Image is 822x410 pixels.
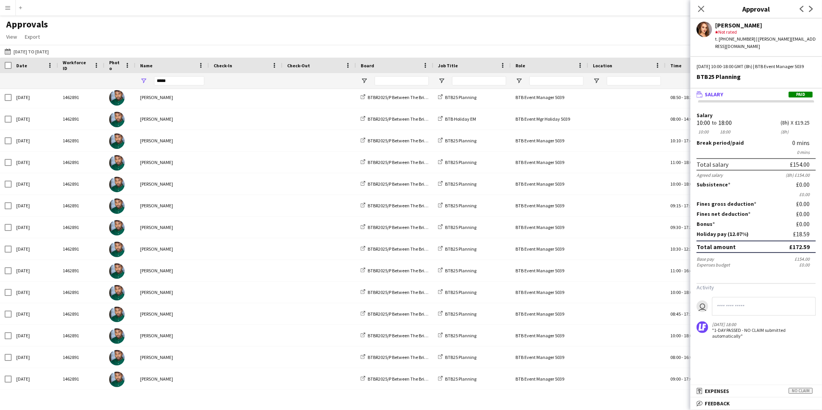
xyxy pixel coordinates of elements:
a: BTBR2025/P Between The Bridges 2025 [361,354,444,360]
mat-expansion-panel-header: SalaryPaid [690,89,822,100]
span: Time [670,63,682,68]
div: £154.00 [795,256,816,262]
mat-expansion-panel-header: Feedback [690,398,822,409]
a: BTBR2025/P Between The Bridges 2025 [361,289,444,295]
div: 1462891 [58,195,104,216]
span: 08:45 [670,311,681,317]
div: [DATE] 10:00-18:00 GMT (8h) | BTB Event Manager 5039 [697,63,816,70]
span: BTB25 Planning [445,289,476,295]
div: (8h) £154.00 [786,172,816,178]
a: BTB25 Planning [438,246,476,252]
div: [PERSON_NAME] [135,195,209,216]
span: 16:45 [684,268,694,273]
div: X [791,120,793,126]
div: [DATE] [12,325,58,346]
img: O’Brian Broomfield [109,177,125,192]
div: SalaryPaid [690,100,822,349]
div: [PERSON_NAME] [135,282,209,303]
div: £154.00 [790,161,810,168]
div: [DATE] [12,195,58,216]
div: [DATE] [12,173,58,195]
button: Open Filter Menu [438,77,445,84]
button: Open Filter Menu [515,77,522,84]
div: BTB Event Manager 5039 [511,173,588,195]
div: BTB Event Manager 5039 [511,303,588,325]
div: [PERSON_NAME] [135,303,209,325]
img: O’Brian Broomfield [109,328,125,344]
div: [PERSON_NAME] [135,87,209,108]
div: 1462891 [58,282,104,303]
div: 1462891 [58,130,104,151]
div: [PERSON_NAME] [135,260,209,281]
img: O’Brian Broomfield [109,112,125,127]
span: BTB25 Planning [445,224,476,230]
span: BTBR2025/P Between The Bridges 2025 [368,181,444,187]
span: - [682,268,683,273]
div: 1462891 [58,108,104,130]
div: Agreed salary [697,172,723,178]
label: Fines net deduction [697,210,750,217]
span: Location [593,63,612,68]
input: Board Filter Input [375,76,429,85]
span: - [682,203,683,208]
span: BTBR2025/P Between The Bridges 2025 [368,268,444,273]
img: O’Brian Broomfield [109,198,125,214]
span: 12:30 [684,246,694,252]
div: BTB Event Manager 5039 [511,347,588,368]
span: - [682,289,683,295]
img: O’Brian Broomfield [109,155,125,171]
span: 08:50 [670,94,681,100]
span: BTBR2025/P Between The Bridges 2025 [368,116,444,122]
span: - [682,333,683,338]
span: BTB25 Planning [445,376,476,382]
span: BTBR2025/P Between The Bridges 2025 [368,311,444,317]
span: Job Title [438,63,458,68]
span: 17:15 [684,311,694,317]
span: - [682,311,683,317]
span: 17:00 [684,376,694,382]
div: 1462891 [58,152,104,173]
span: BTB25 Planning [445,246,476,252]
span: - [682,138,683,143]
span: Role [515,63,525,68]
div: [PERSON_NAME] [135,368,209,389]
div: BTB Event Mgr Holiday 5039 [511,108,588,130]
div: BTB Event Manager 5039 [511,195,588,216]
span: 17:40 [684,138,694,143]
div: "1-DAY PASSED - NO CLAIM submitted automatically" [712,327,792,339]
span: Feedback [705,400,730,407]
div: £0.00 [796,220,816,227]
span: 17:15 [684,203,694,208]
div: 1462891 [58,260,104,281]
span: 08:00 [670,116,681,122]
input: Name Filter Input [154,76,204,85]
div: [PERSON_NAME] [715,22,816,29]
div: 1462891 [58,303,104,325]
span: BTB25 Planning [445,203,476,208]
div: £0.00 [796,181,816,188]
div: [DATE] 18:00 [712,321,792,327]
div: BTB Event Manager 5039 [511,217,588,238]
div: 1462891 [58,347,104,368]
input: Job Title Filter Input [452,76,506,85]
div: [DATE] [12,108,58,130]
a: BTBR2025/P Between The Bridges 2025 [361,138,444,143]
img: O’Brian Broomfield [109,133,125,149]
img: O’Brian Broomfield [109,285,125,301]
span: BTB25 Planning [445,159,476,165]
a: BTB25 Planning [438,354,476,360]
div: £0.00 [796,200,816,207]
img: O’Brian Broomfield [109,372,125,387]
span: BTBR2025/P Between The Bridges 2025 [368,333,444,338]
div: BTB Event Manager 5039 [511,238,588,260]
span: 18:00 [684,289,694,295]
div: BTB Event Manager 5039 [511,325,588,346]
a: BTBR2025/P Between The Bridges 2025 [361,224,444,230]
mat-expansion-panel-header: ExpensesNo claim [690,385,822,397]
span: BTBR2025/P Between The Bridges 2025 [368,94,444,100]
a: BTBR2025/P Between The Bridges 2025 [361,268,444,273]
div: 10:00 [697,120,710,126]
span: Paid [789,92,813,97]
div: 18:00 [718,129,732,135]
span: BTBR2025/P Between The Bridges 2025 [368,376,444,382]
